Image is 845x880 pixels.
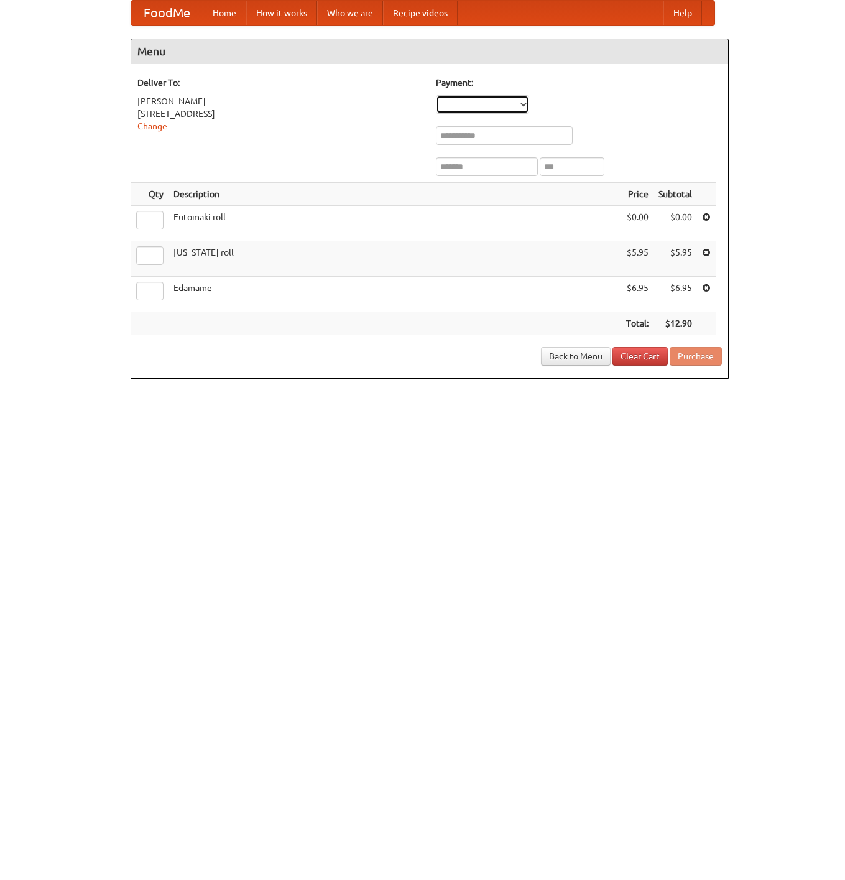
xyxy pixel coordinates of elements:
td: $5.95 [621,241,653,277]
button: Purchase [670,347,722,366]
th: $12.90 [653,312,697,335]
a: Help [663,1,702,25]
a: Who we are [317,1,383,25]
td: Futomaki roll [169,206,621,241]
a: Recipe videos [383,1,458,25]
a: How it works [246,1,317,25]
th: Description [169,183,621,206]
th: Qty [131,183,169,206]
h5: Payment: [436,76,722,89]
a: Back to Menu [541,347,611,366]
div: [STREET_ADDRESS] [137,108,423,120]
h5: Deliver To: [137,76,423,89]
h4: Menu [131,39,728,64]
td: $5.95 [653,241,697,277]
th: Price [621,183,653,206]
td: [US_STATE] roll [169,241,621,277]
th: Total: [621,312,653,335]
td: Edamame [169,277,621,312]
td: $6.95 [621,277,653,312]
td: $0.00 [653,206,697,241]
a: Clear Cart [612,347,668,366]
div: [PERSON_NAME] [137,95,423,108]
a: FoodMe [131,1,203,25]
a: Change [137,121,167,131]
td: $0.00 [621,206,653,241]
th: Subtotal [653,183,697,206]
a: Home [203,1,246,25]
td: $6.95 [653,277,697,312]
